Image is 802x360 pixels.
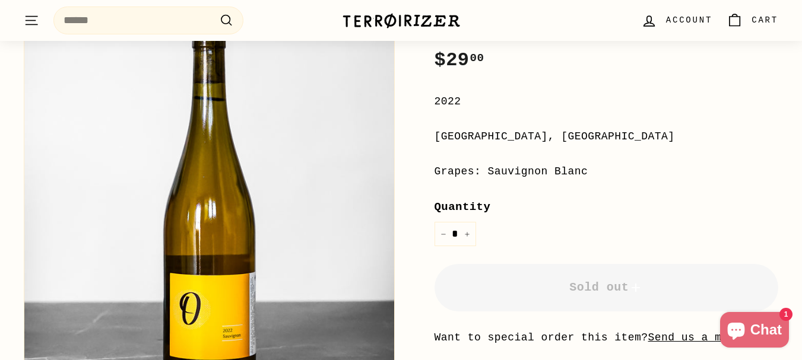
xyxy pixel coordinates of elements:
[569,281,643,294] span: Sold out
[435,329,779,346] li: Want to special order this item?
[752,14,778,27] span: Cart
[470,52,484,65] sup: 00
[435,128,779,145] div: [GEOGRAPHIC_DATA], [GEOGRAPHIC_DATA]
[648,332,762,343] a: Send us a message
[435,198,779,216] label: Quantity
[435,163,779,180] div: Grapes: Sauvignon Blanc
[435,222,476,246] input: quantity
[719,3,785,38] a: Cart
[634,3,719,38] a: Account
[435,264,779,311] button: Sold out
[435,222,452,246] button: Reduce item quantity by one
[458,222,476,246] button: Increase item quantity by one
[435,49,484,71] span: $29
[435,93,779,110] div: 2022
[666,14,712,27] span: Account
[717,312,793,351] inbox-online-store-chat: Shopify online store chat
